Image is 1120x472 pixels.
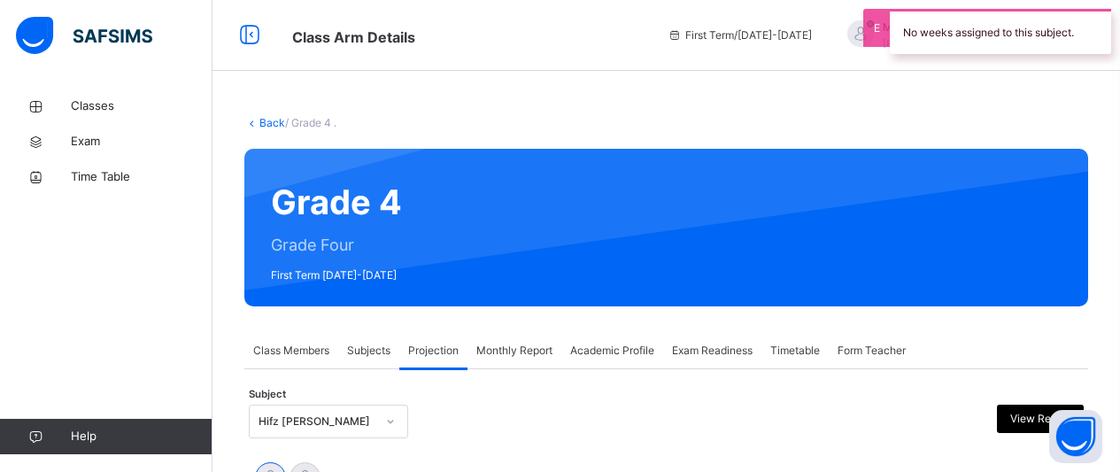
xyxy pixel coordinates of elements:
span: Timetable [770,343,820,359]
span: Classes [71,97,212,115]
span: Help [71,428,212,445]
div: Hifz [PERSON_NAME] [259,414,375,429]
div: No weeks assigned to this subject. [890,9,1111,54]
span: Subjects [347,343,390,359]
span: Academic Profile [570,343,654,359]
div: MuhsinahChowdhury [830,19,1078,51]
span: Class Arm Details [292,28,415,46]
span: / Grade 4 . [285,116,336,129]
span: Exam [71,133,212,151]
span: Exam Readiness [672,343,753,359]
span: Class Members [253,343,329,359]
span: Projection [408,343,459,359]
a: Back [259,116,285,129]
span: Subject [249,387,286,402]
span: session/term information [668,27,812,43]
span: Time Table [71,168,212,186]
img: safsims [16,17,152,54]
span: View Report [1010,411,1070,427]
button: Open asap [1049,410,1102,463]
span: Form Teacher [838,343,906,359]
span: Monthly Report [476,343,552,359]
